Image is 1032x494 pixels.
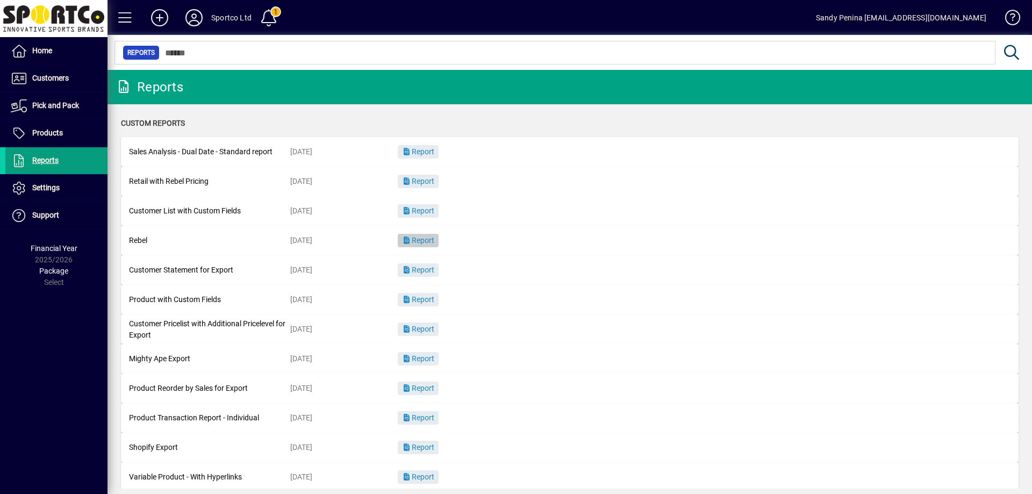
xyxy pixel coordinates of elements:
span: Reports [127,47,155,58]
div: [DATE] [290,442,398,453]
a: Customers [5,65,107,92]
button: Report [398,145,439,159]
span: Report [402,354,434,363]
span: Report [402,472,434,481]
div: [DATE] [290,146,398,157]
span: Support [32,211,59,219]
span: Report [402,177,434,185]
button: Report [398,323,439,336]
div: Variable Product - With Hyperlinks [129,471,290,483]
span: Report [402,206,434,215]
div: Customer Pricelist with Additional Pricelevel for Export [129,318,290,341]
span: Pick and Pack [32,101,79,110]
span: Products [32,128,63,137]
span: Report [402,266,434,274]
span: Settings [32,183,60,192]
div: Customer Statement for Export [129,264,290,276]
span: Report [402,443,434,452]
div: [DATE] [290,324,398,335]
div: Product Reorder by Sales for Export [129,383,290,394]
a: Support [5,202,107,229]
div: Retail with Rebel Pricing [129,176,290,187]
div: [DATE] [290,471,398,483]
span: Report [402,325,434,333]
button: Report [398,352,439,366]
span: Report [402,413,434,422]
div: Rebel [129,235,290,246]
div: [DATE] [290,205,398,217]
a: Products [5,120,107,147]
div: Sportco Ltd [211,9,252,26]
div: [DATE] [290,176,398,187]
div: Sales Analysis - Dual Date - Standard report [129,146,290,157]
a: Pick and Pack [5,92,107,119]
div: [DATE] [290,264,398,276]
button: Profile [177,8,211,27]
div: [DATE] [290,353,398,364]
span: Report [402,384,434,392]
div: [DATE] [290,412,398,424]
button: Report [398,175,439,188]
button: Report [398,263,439,277]
div: Shopify Export [129,442,290,453]
span: Package [39,267,68,275]
div: Sandy Penina [EMAIL_ADDRESS][DOMAIN_NAME] [816,9,986,26]
button: Report [398,470,439,484]
span: Home [32,46,52,55]
div: Customer List with Custom Fields [129,205,290,217]
button: Report [398,204,439,218]
button: Report [398,234,439,247]
span: Custom Reports [121,119,185,127]
button: Add [142,8,177,27]
a: Settings [5,175,107,202]
div: [DATE] [290,294,398,305]
span: Report [402,295,434,304]
a: Home [5,38,107,65]
span: Customers [32,74,69,82]
button: Report [398,293,439,306]
span: Report [402,236,434,245]
button: Report [398,382,439,395]
div: [DATE] [290,235,398,246]
div: Product Transaction Report - Individual [129,412,290,424]
button: Report [398,441,439,454]
div: Product with Custom Fields [129,294,290,305]
button: Report [398,411,439,425]
span: Financial Year [31,244,77,253]
div: Mighty Ape Export [129,353,290,364]
div: [DATE] [290,383,398,394]
a: Knowledge Base [997,2,1019,37]
span: Report [402,147,434,156]
div: Reports [116,78,183,96]
span: Reports [32,156,59,164]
